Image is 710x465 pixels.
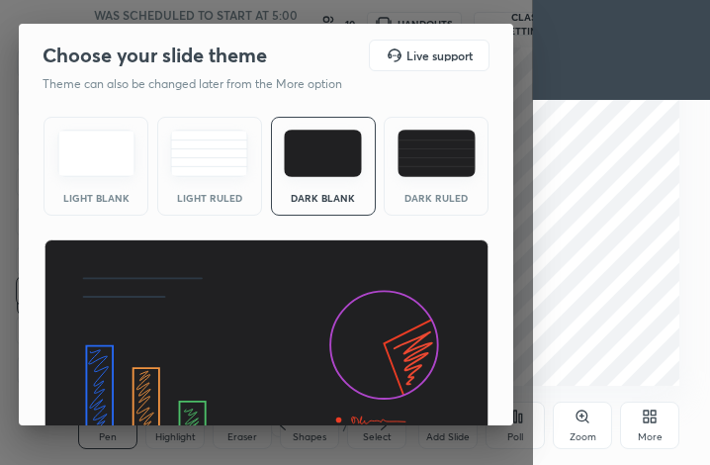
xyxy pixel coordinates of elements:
div: Zoom [570,432,596,442]
div: Light Blank [56,193,135,203]
img: lightRuledTheme.5fabf969.svg [170,130,248,177]
div: Dark Blank [284,193,363,203]
img: darkTheme.f0cc69e5.svg [284,130,362,177]
p: Theme can also be changed later from the More option [43,75,363,93]
div: More [638,432,663,442]
div: Dark Ruled [397,193,476,203]
div: Light Ruled [170,193,249,203]
img: lightTheme.e5ed3b09.svg [57,130,135,177]
img: darkRuledTheme.de295e13.svg [398,130,476,177]
h5: Live support [406,49,473,61]
h2: Choose your slide theme [43,43,267,68]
